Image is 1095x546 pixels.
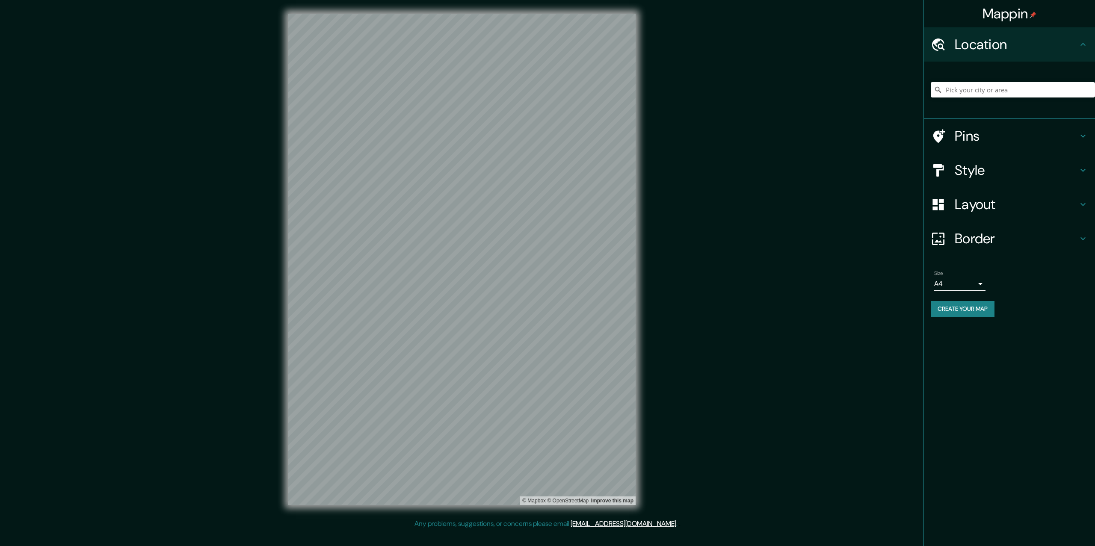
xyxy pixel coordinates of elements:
div: Location [924,27,1095,62]
a: Mapbox [522,498,546,504]
a: Map feedback [591,498,633,504]
div: Border [924,221,1095,256]
button: Create your map [931,301,994,317]
div: Style [924,153,1095,187]
h4: Style [955,162,1078,179]
a: OpenStreetMap [547,498,589,504]
h4: Location [955,36,1078,53]
img: pin-icon.png [1030,12,1036,18]
canvas: Map [288,14,636,505]
h4: Layout [955,196,1078,213]
div: . [678,519,679,529]
iframe: Help widget launcher [1019,513,1086,537]
div: A4 [934,277,985,291]
h4: Border [955,230,1078,247]
a: [EMAIL_ADDRESS][DOMAIN_NAME] [571,519,676,528]
div: Pins [924,119,1095,153]
p: Any problems, suggestions, or concerns please email . [414,519,678,529]
div: . [679,519,681,529]
label: Size [934,270,943,277]
h4: Mappin [983,5,1037,22]
div: Layout [924,187,1095,221]
input: Pick your city or area [931,82,1095,97]
h4: Pins [955,127,1078,145]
